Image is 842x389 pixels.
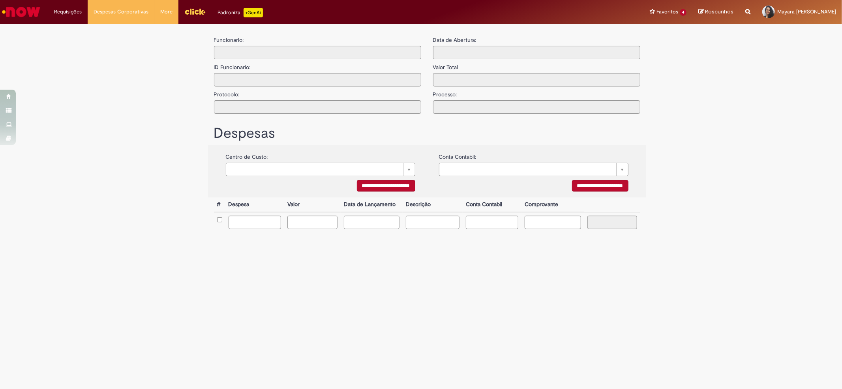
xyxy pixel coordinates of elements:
label: Protocolo: [214,86,240,98]
label: Processo: [433,86,457,98]
a: Limpar campo {0} [226,163,415,176]
th: # [214,197,225,212]
th: Data de Lançamento [341,197,403,212]
h1: Despesas [214,126,640,141]
p: +GenAi [244,8,263,17]
span: More [160,8,173,16]
img: ServiceNow [1,4,41,20]
span: Favoritos [656,8,678,16]
th: Valor [284,197,341,212]
span: Mayara [PERSON_NAME] [777,8,836,15]
th: Comprovante [521,197,584,212]
label: Funcionario: [214,36,244,44]
th: Descrição [403,197,463,212]
div: Padroniza [218,8,263,17]
span: 4 [680,9,686,16]
th: Despesa [225,197,284,212]
a: Rascunhos [698,8,733,16]
img: click_logo_yellow_360x200.png [184,6,206,17]
label: Valor Total [433,59,458,71]
span: Rascunhos [705,8,733,15]
label: Data de Abertura: [433,36,476,44]
span: Requisições [54,8,82,16]
label: Centro de Custo: [226,149,268,161]
span: Despesas Corporativas [94,8,148,16]
label: Conta Contabil: [439,149,476,161]
label: ID Funcionario: [214,59,251,71]
th: Conta Contabil [463,197,521,212]
a: Limpar campo {0} [439,163,628,176]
